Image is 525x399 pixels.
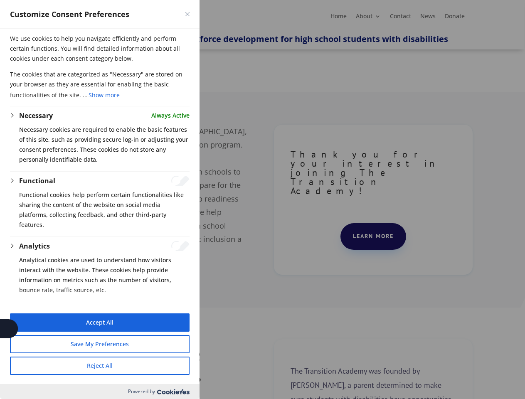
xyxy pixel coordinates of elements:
p: Analytical cookies are used to understand how visitors interact with the website. These cookies h... [19,255,190,295]
p: We use cookies to help you navigate efficiently and perform certain functions. You will find deta... [10,34,190,69]
input: Enable Functional [171,176,190,186]
p: The cookies that are categorized as "Necessary" are stored on your browser as they are essential ... [10,69,190,101]
img: Cookieyes logo [157,389,190,394]
button: Analytics [19,241,50,251]
button: Reject All [10,357,190,375]
button: Save My Preferences [10,335,190,353]
button: Functional [19,176,55,186]
span: Customize Consent Preferences [10,9,129,19]
p: Functional cookies help perform certain functionalities like sharing the content of the website o... [19,190,190,230]
input: Enable Analytics [171,241,190,251]
img: Close [185,12,190,16]
button: Accept All [10,313,190,332]
span: Always Active [151,111,190,121]
button: Show more [88,89,121,101]
p: Necessary cookies are required to enable the basic features of this site, such as providing secur... [19,125,190,165]
button: Necessary [19,111,53,121]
